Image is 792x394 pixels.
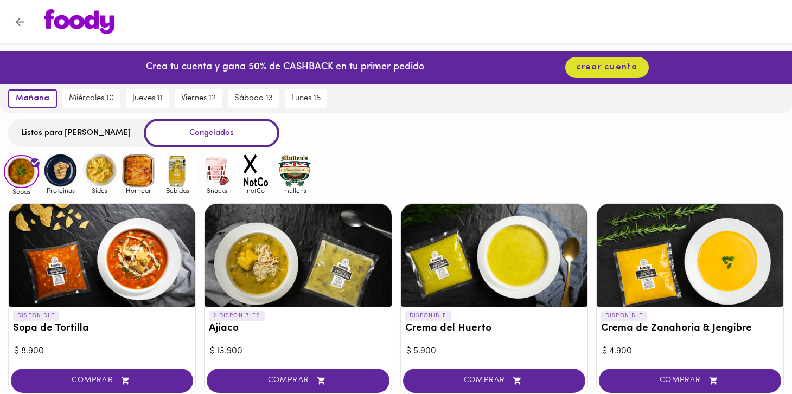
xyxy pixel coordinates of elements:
button: mañana [8,89,57,108]
div: $ 5.900 [406,345,582,358]
span: mañana [16,94,49,104]
iframe: Messagebird Livechat Widget [729,331,781,383]
span: COMPRAR [417,376,572,385]
button: miércoles 10 [62,89,120,108]
span: crear cuenta [576,62,638,73]
span: Proteinas [43,187,78,194]
img: Snacks [199,153,234,188]
div: Sopa de Tortilla [9,204,195,307]
div: Crema del Huerto [401,204,587,307]
h3: Crema del Huerto [405,323,583,334]
img: notCo [238,153,273,188]
span: COMPRAR [24,376,180,385]
button: sábado 13 [228,89,279,108]
button: COMPRAR [403,369,585,393]
button: COMPRAR [599,369,781,393]
span: COMPRAR [220,376,375,385]
div: Ajiaco [205,204,391,307]
span: Hornear [121,187,156,194]
div: Crema de Zanahoria & Jengibre [597,204,783,307]
span: jueves 11 [132,94,163,104]
div: $ 13.900 [210,345,386,358]
img: Proteinas [43,153,78,188]
button: COMPRAR [11,369,193,393]
button: jueves 11 [126,89,169,108]
button: Volver [7,9,33,35]
div: $ 8.900 [14,345,190,358]
div: Congelados [144,119,279,147]
p: Crea tu cuenta y gana 50% de CASHBACK en tu primer pedido [146,61,424,75]
span: Bebidas [160,187,195,194]
div: Listos para [PERSON_NAME] [8,119,144,147]
img: Bebidas [160,153,195,188]
span: viernes 12 [181,94,216,104]
button: viernes 12 [175,89,222,108]
img: Sopas [4,155,39,189]
p: DISPONIBLE [13,311,59,321]
span: COMPRAR [612,376,768,385]
img: logo.png [44,9,114,34]
img: mullens [277,153,312,188]
div: $ 4.900 [602,345,778,358]
h3: Ajiaco [209,323,387,334]
button: crear cuenta [565,57,649,78]
span: miércoles 10 [69,94,114,104]
h3: Crema de Zanahoria & Jengibre [601,323,779,334]
img: Sides [82,153,117,188]
img: Hornear [121,153,156,188]
p: DISPONIBLE [405,311,451,321]
span: mullens [277,187,312,194]
span: notCo [238,187,273,194]
span: sábado 13 [234,94,273,104]
span: lunes 15 [291,94,321,104]
span: Snacks [199,187,234,194]
button: COMPRAR [207,369,389,393]
p: DISPONIBLE [601,311,647,321]
p: 2 DISPONIBLES [209,311,265,321]
span: Sopas [4,188,39,195]
h3: Sopa de Tortilla [13,323,191,334]
button: lunes 15 [285,89,327,108]
span: Sides [82,187,117,194]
